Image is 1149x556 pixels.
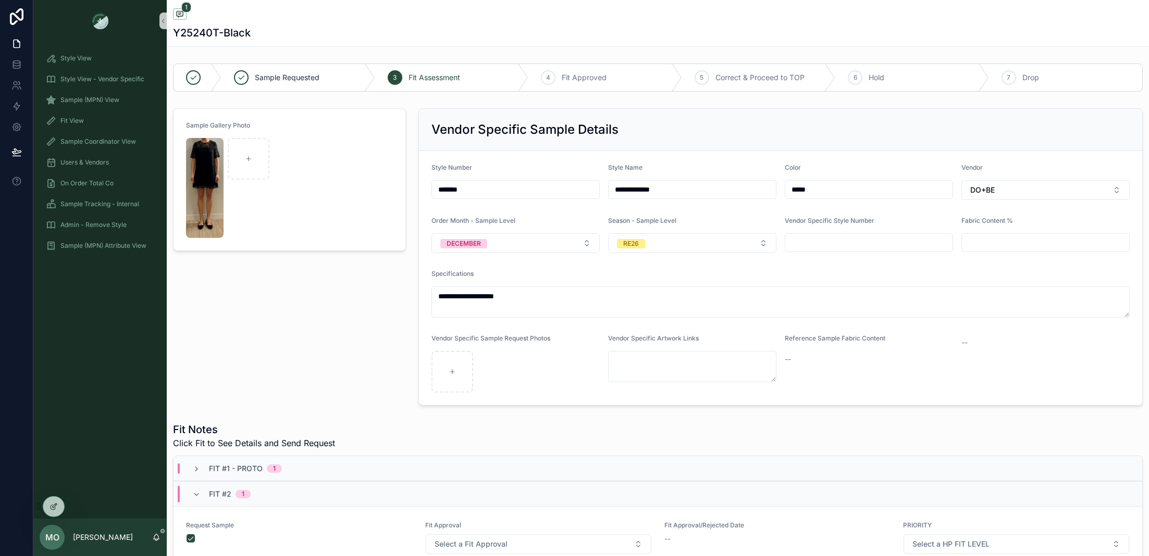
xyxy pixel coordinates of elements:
[173,422,335,437] h1: Fit Notes
[40,216,160,234] a: Admin - Remove Style
[431,233,600,253] button: Select Button
[60,54,92,62] span: Style View
[425,521,652,529] span: Fit Approval
[961,163,983,171] span: Vendor
[73,532,133,542] p: [PERSON_NAME]
[664,521,891,529] span: Fit Approval/Rejected Date
[970,185,995,195] span: DO+BE
[40,49,160,68] a: Style View
[209,463,263,474] span: Fit #1 - Proto
[431,334,550,342] span: Vendor Specific Sample Request Photos
[961,180,1130,200] button: Select Button
[60,221,127,229] span: Admin - Remove Style
[785,334,885,342] span: Reference Sample Fabric Content
[869,72,884,83] span: Hold
[60,242,146,250] span: Sample (MPN) Attribute View
[60,75,144,83] span: Style View - Vendor Specific
[186,521,413,529] span: Request Sample
[242,490,244,498] div: 1
[33,42,167,269] div: scrollable content
[273,464,276,473] div: 1
[785,163,801,171] span: Color
[431,270,474,277] span: Specifications
[1022,72,1039,83] span: Drop
[435,539,508,549] span: Select a Fit Approval
[60,158,109,167] span: Users & Vendors
[40,195,160,213] a: Sample Tracking - Internal
[40,153,160,172] a: Users & Vendors
[961,217,1013,224] span: Fabric Content %
[173,26,251,40] h1: Y25240T-Black
[961,337,968,348] span: --
[40,236,160,255] a: Sample (MPN) Attribute View
[854,73,857,82] span: 6
[912,539,990,549] span: Select a HP FIT LEVEL
[255,72,319,83] span: Sample Requested
[903,521,1130,529] span: PRIORITY
[431,163,472,171] span: Style Number
[173,8,187,21] button: 1
[431,217,515,224] span: Order Month - Sample Level
[40,91,160,109] a: Sample (MPN) View
[40,70,160,89] a: Style View - Vendor Specific
[60,200,139,208] span: Sample Tracking - Internal
[608,217,676,224] span: Season - Sample Level
[40,111,160,130] a: Fit View
[1007,73,1010,82] span: 7
[209,489,231,499] span: Fit #2
[562,72,607,83] span: Fit Approved
[426,534,651,554] button: Select Button
[608,163,643,171] span: Style Name
[186,121,250,129] span: Sample Gallery Photo
[785,217,874,224] span: Vendor Specific Style Number
[40,132,160,151] a: Sample Coordinator View
[904,534,1129,554] button: Select Button
[45,531,59,544] span: MO
[447,239,481,248] div: DECEMBER
[181,2,191,12] span: 1
[715,72,805,83] span: Correct & Proceed to TOP
[393,73,397,82] span: 3
[186,138,224,238] img: Screenshot-2025-09-09-at-4.17.49-PM.png
[60,137,136,146] span: Sample Coordinator View
[60,96,119,104] span: Sample (MPN) View
[173,437,335,449] span: Click Fit to See Details and Send Request
[60,117,84,125] span: Fit View
[623,239,639,248] div: RE26
[785,354,791,364] span: --
[40,174,160,193] a: On Order Total Co
[92,12,108,29] img: App logo
[608,233,776,253] button: Select Button
[664,534,671,544] span: --
[700,73,703,82] span: 5
[431,121,619,138] h2: Vendor Specific Sample Details
[546,73,550,82] span: 4
[608,334,699,342] span: Vendor Specific Artwork Links
[60,179,114,187] span: On Order Total Co
[409,72,460,83] span: Fit Assessment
